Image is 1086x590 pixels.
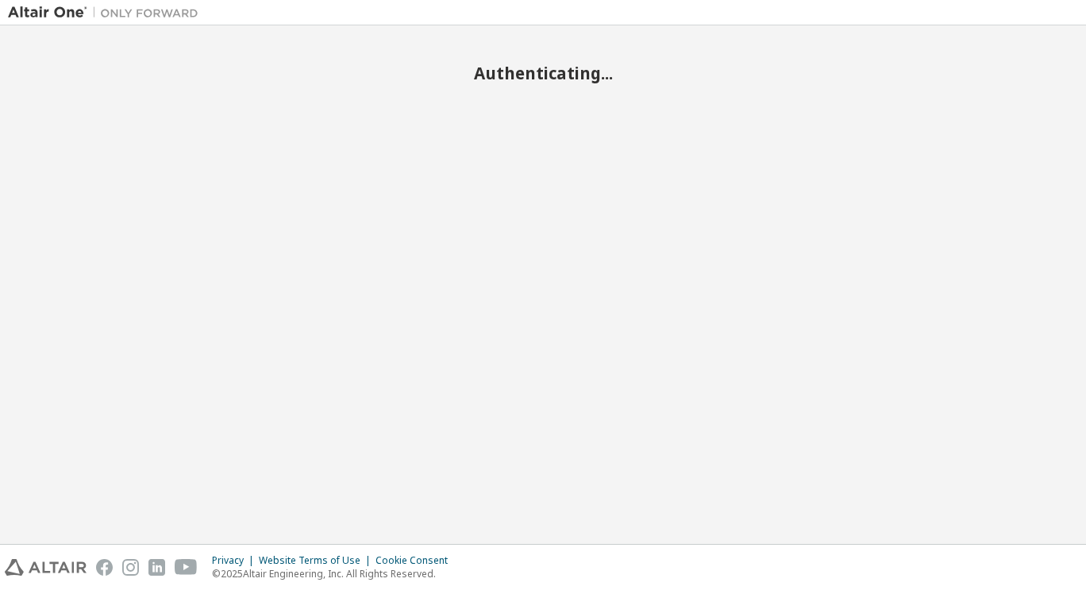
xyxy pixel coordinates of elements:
div: Website Terms of Use [259,554,375,567]
h2: Authenticating... [8,63,1078,83]
p: © 2025 Altair Engineering, Inc. All Rights Reserved. [212,567,457,580]
img: facebook.svg [96,559,113,576]
img: instagram.svg [122,559,139,576]
img: altair_logo.svg [5,559,87,576]
img: youtube.svg [175,559,198,576]
img: Altair One [8,5,206,21]
div: Cookie Consent [375,554,457,567]
div: Privacy [212,554,259,567]
img: linkedin.svg [148,559,165,576]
